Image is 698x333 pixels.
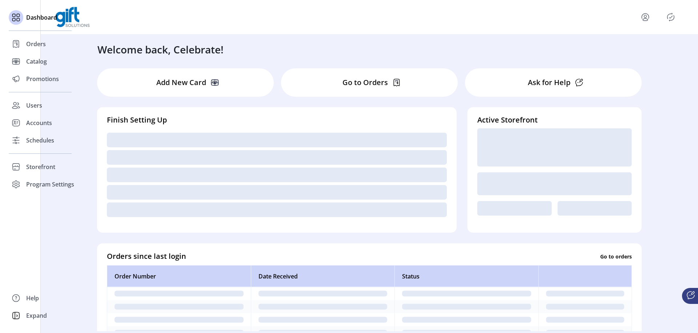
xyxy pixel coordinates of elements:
span: Expand [26,311,47,320]
h4: Active Storefront [477,115,632,125]
span: Promotions [26,75,59,83]
img: logo [55,7,90,27]
p: Go to Orders [342,77,388,88]
span: Catalog [26,57,47,66]
p: Add New Card [156,77,206,88]
span: Dashboard [26,13,57,22]
th: Date Received [251,265,395,287]
h4: Finish Setting Up [107,115,447,125]
th: Order Number [107,265,251,287]
h4: Orders since last login [107,251,186,262]
th: Status [394,265,538,287]
span: Help [26,294,39,302]
button: Publisher Panel [665,11,677,23]
p: Ask for Help [528,77,570,88]
p: Go to orders [600,252,632,260]
h3: Welcome back, Celebrate! [97,42,224,57]
span: Users [26,101,42,110]
span: Accounts [26,119,52,127]
span: Program Settings [26,180,74,189]
span: Schedules [26,136,54,145]
span: Storefront [26,163,55,171]
span: Orders [26,40,46,48]
button: menu [639,11,651,23]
